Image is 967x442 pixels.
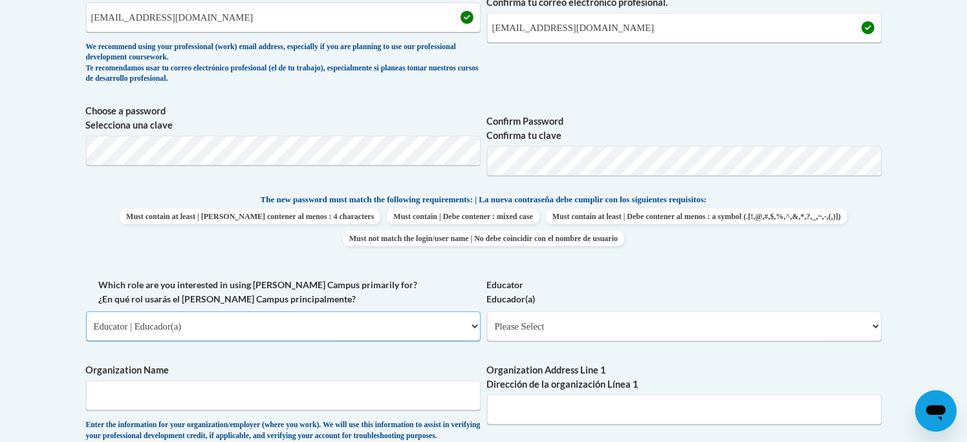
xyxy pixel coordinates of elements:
label: Confirm Password Confirma tu clave [487,114,882,143]
span: The new password must match the following requirements: | La nueva contraseña debe cumplir con lo... [261,194,707,205]
span: Must contain at least | [PERSON_NAME] contener al menos : 4 characters [120,209,380,224]
label: Which role are you interested in using [PERSON_NAME] Campus primarily for? ¿En qué rol usarás el ... [86,278,481,306]
label: Educator Educador(a) [487,278,882,306]
span: Must contain at least | Debe contener al menos : a symbol (.[!,@,#,$,%,^,&,*,?,_,~,-,(,)]) [546,209,847,224]
label: Organization Address Line 1 Dirección de la organización Línea 1 [487,363,882,392]
div: We recommend using your professional (work) email address, especially if you are planning to use ... [86,42,481,85]
label: Choose a password Selecciona una clave [86,104,481,132]
input: Required [487,13,882,43]
span: Must contain | Debe contener : mixed case [387,209,539,224]
label: Organization Name [86,363,481,377]
input: Metadata input [86,381,481,410]
span: Must not match the login/user name | No debe coincidir con el nombre de usuario [343,231,624,246]
iframe: Button to launch messaging window [915,390,957,432]
input: Metadata input [86,3,481,32]
input: Metadata input [487,395,882,425]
